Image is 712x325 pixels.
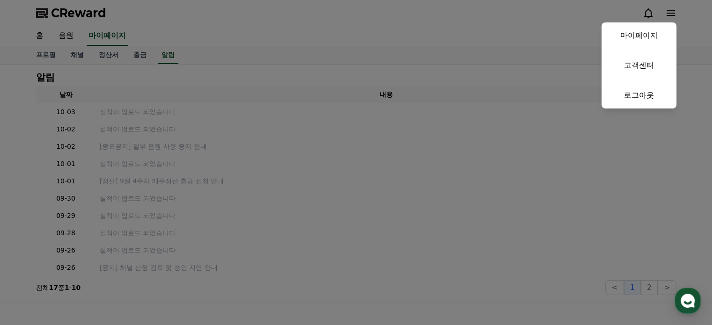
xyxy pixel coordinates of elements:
[602,82,676,108] a: 로그아웃
[121,247,180,271] a: 설정
[602,22,676,108] button: 마이페이지 고객센터 로그아웃
[145,261,156,269] span: 설정
[29,261,35,269] span: 홈
[602,52,676,79] a: 고객센터
[602,22,676,49] a: 마이페이지
[86,262,97,269] span: 대화
[3,247,62,271] a: 홈
[62,247,121,271] a: 대화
